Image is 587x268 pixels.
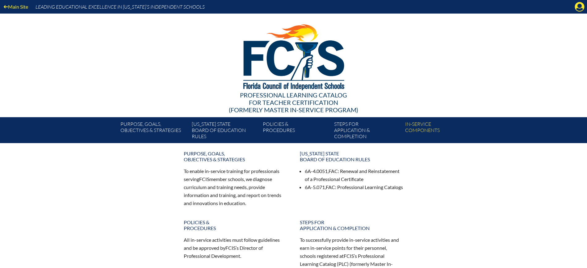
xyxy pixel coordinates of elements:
a: Policies &Procedures [180,217,291,233]
img: FCISlogo221.eps [230,14,357,98]
span: PLC [338,261,347,267]
li: 6A-4.0051, : Renewal and Reinstatement of a Professional Certificate [305,167,404,183]
a: [US_STATE] StateBoard of Education rules [296,148,407,165]
li: 6A-5.071, : Professional Learning Catalogs [305,183,404,191]
a: [US_STATE] StateBoard of Education rules [189,120,260,143]
span: FAC [326,184,335,190]
a: Purpose, goals,objectives & strategies [180,148,291,165]
a: Policies &Procedures [260,120,331,143]
span: FCIS [199,176,209,182]
span: FCIS [225,245,236,251]
svg: Manage account [575,2,585,12]
a: Steps forapplication & completion [332,120,403,143]
span: FAC [329,168,338,174]
span: for Teacher Certification [249,99,338,106]
p: All in-service activities must follow guidelines and be approved by ’s Director of Professional D... [184,236,287,260]
div: Professional Learning Catalog (formerly Master In-service Program) [116,91,472,113]
a: Steps forapplication & completion [296,217,407,233]
a: In-servicecomponents [403,120,474,143]
a: Purpose, goals,objectives & strategies [118,120,189,143]
span: FCIS [344,253,354,259]
p: To enable in-service training for professionals serving member schools, we diagnose curriculum an... [184,167,287,207]
a: Main Site [1,2,31,11]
